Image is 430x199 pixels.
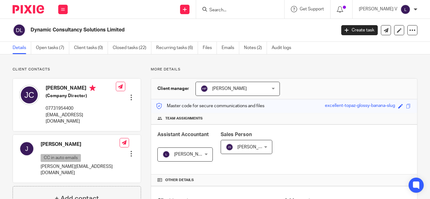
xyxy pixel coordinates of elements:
[36,42,69,54] a: Open tasks (7)
[41,154,81,162] p: CC in auto emails
[156,103,264,109] p: Master code for secure communications and files
[212,86,247,91] span: [PERSON_NAME]
[156,42,198,54] a: Recurring tasks (6)
[203,42,217,54] a: Files
[221,132,252,137] span: Sales Person
[41,141,120,148] h4: [PERSON_NAME]
[162,151,170,158] img: svg%3E
[13,67,141,72] p: Client contacts
[46,93,116,99] h5: (Company Director)
[151,67,417,72] p: More details
[341,25,378,35] a: Create task
[222,42,239,54] a: Emails
[157,86,189,92] h3: Client manager
[272,42,296,54] a: Audit logs
[19,85,39,105] img: svg%3E
[244,42,267,54] a: Notes (2)
[237,145,272,149] span: [PERSON_NAME]
[226,143,233,151] img: svg%3E
[300,7,324,11] span: Get Support
[400,4,410,14] img: svg%3E
[74,42,108,54] a: Client tasks (0)
[46,85,116,93] h4: [PERSON_NAME]
[201,85,208,92] img: svg%3E
[174,152,212,157] span: [PERSON_NAME] V
[13,5,44,14] img: Pixie
[31,27,272,33] h2: Dynamic Consultancy Solutions Limited
[41,163,120,176] p: [PERSON_NAME][EMAIL_ADDRESS][DOMAIN_NAME]
[19,141,34,156] img: svg%3E
[165,116,203,121] span: Team assignments
[13,42,31,54] a: Details
[157,132,209,137] span: Assistant Accountant
[113,42,151,54] a: Closed tasks (22)
[89,85,96,91] i: Primary
[165,178,194,183] span: Other details
[46,112,116,125] p: [EMAIL_ADDRESS][DOMAIN_NAME]
[209,8,265,13] input: Search
[13,24,26,37] img: svg%3E
[359,6,397,12] p: [PERSON_NAME] V
[46,105,116,112] p: 07731954400
[325,102,395,110] div: excellent-topaz-glossy-banana-slug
